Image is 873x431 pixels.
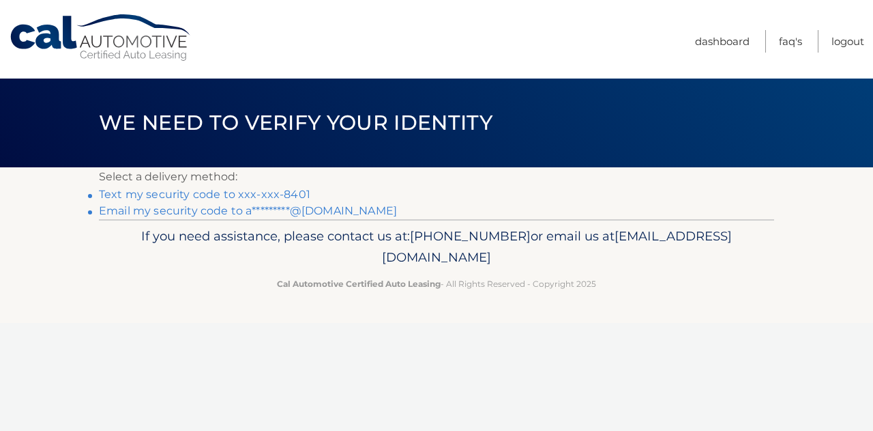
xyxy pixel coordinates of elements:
[831,30,864,53] a: Logout
[779,30,802,53] a: FAQ's
[99,204,397,217] a: Email my security code to a*********@[DOMAIN_NAME]
[99,110,492,135] span: We need to verify your identity
[99,188,310,201] a: Text my security code to xxx-xxx-8401
[99,167,774,186] p: Select a delivery method:
[108,225,765,269] p: If you need assistance, please contact us at: or email us at
[695,30,750,53] a: Dashboard
[108,277,765,291] p: - All Rights Reserved - Copyright 2025
[277,279,441,289] strong: Cal Automotive Certified Auto Leasing
[9,14,193,62] a: Cal Automotive
[410,228,531,244] span: [PHONE_NUMBER]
